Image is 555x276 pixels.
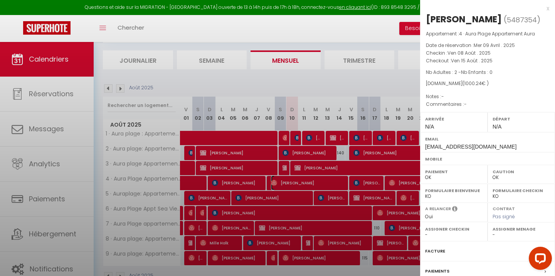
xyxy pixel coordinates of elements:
p: Checkin : [426,49,549,57]
p: Date de réservation : [426,42,549,49]
label: Email [425,135,550,143]
span: ( ) [504,14,540,25]
label: Caution [493,168,550,176]
div: x [420,4,549,13]
div: [PERSON_NAME] [426,13,502,25]
p: Appartement : [426,30,549,38]
span: 1000.24 [464,80,482,87]
label: Paiement [425,168,483,176]
span: Ven 15 Août . 2025 [451,57,493,64]
label: Formulaire Checkin [493,187,550,194]
label: Facture [425,247,445,255]
span: 4 · Aura Plage Appartement Aura [459,30,535,37]
label: Assigner Checkin [425,225,483,233]
span: 5487354 [507,15,537,25]
label: Assigner Menage [493,225,550,233]
span: Ven 08 Août . 2025 [447,50,491,56]
span: Mer 09 Avril . 2025 [474,42,515,49]
span: - [464,101,467,107]
span: Nb Adultes : 2 - [426,69,493,75]
p: Commentaires : [426,100,549,108]
label: Départ [493,115,550,123]
label: Contrat [493,206,515,211]
i: Sélectionner OUI si vous souhaiter envoyer les séquences de messages post-checkout [452,206,457,214]
div: [DOMAIN_NAME] [426,80,549,87]
span: ( € ) [462,80,489,87]
label: Paiements [425,267,449,275]
span: Pas signé [493,213,515,220]
span: N/A [425,124,434,130]
span: N/A [493,124,501,130]
span: Nb Enfants : 0 [461,69,493,75]
span: - [441,93,444,100]
span: [EMAIL_ADDRESS][DOMAIN_NAME] [425,144,516,150]
label: Mobile [425,155,550,163]
label: Formulaire Bienvenue [425,187,483,194]
iframe: LiveChat chat widget [523,244,555,276]
p: Notes : [426,93,549,100]
p: Checkout : [426,57,549,65]
label: Arrivée [425,115,483,123]
label: A relancer [425,206,451,212]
